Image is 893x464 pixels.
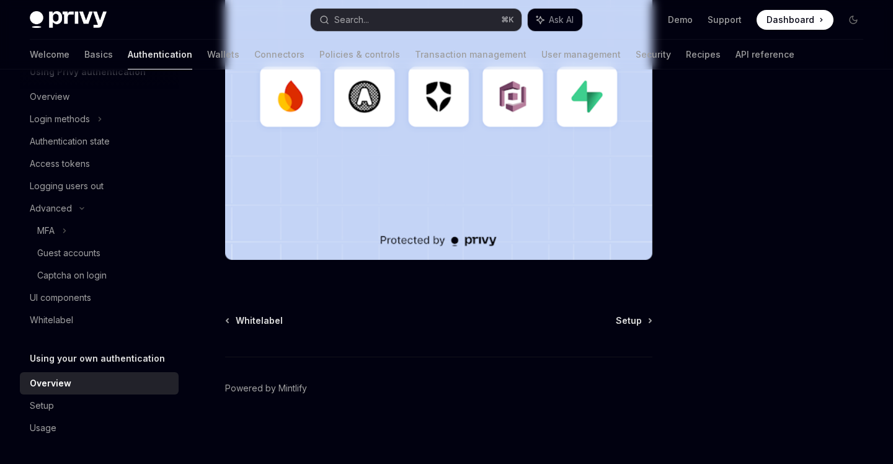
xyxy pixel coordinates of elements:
a: Authentication [128,40,192,69]
h5: Using your own authentication [30,351,165,366]
a: User management [541,40,621,69]
a: Logging users out [20,175,179,197]
a: Demo [668,14,693,26]
button: Toggle dark mode [843,10,863,30]
a: Security [636,40,671,69]
div: Login methods [30,112,90,127]
a: Captcha on login [20,264,179,287]
a: Powered by Mintlify [225,382,307,395]
a: Overview [20,86,179,108]
a: Whitelabel [226,315,283,327]
div: Overview [30,376,71,391]
span: Dashboard [766,14,814,26]
div: Captcha on login [37,268,107,283]
div: Setup [30,398,54,413]
a: Recipes [686,40,721,69]
a: Welcome [30,40,69,69]
a: Setup [20,395,179,417]
a: Guest accounts [20,242,179,264]
div: Advanced [30,201,72,216]
div: Search... [334,12,369,27]
a: Access tokens [20,153,179,175]
span: Ask AI [549,14,574,26]
a: Policies & controls [319,40,400,69]
a: Basics [84,40,113,69]
span: Whitelabel [236,315,283,327]
div: Overview [30,89,69,104]
div: Guest accounts [37,246,100,261]
div: Whitelabel [30,313,73,328]
a: UI components [20,287,179,309]
a: Wallets [207,40,239,69]
a: API reference [735,40,794,69]
a: Transaction management [415,40,526,69]
div: Usage [30,421,56,435]
button: Search...⌘K [311,9,521,31]
a: Connectors [254,40,304,69]
div: Logging users out [30,179,104,194]
a: Usage [20,417,179,439]
span: ⌘ K [501,15,514,25]
span: Setup [616,315,642,327]
a: Setup [616,315,651,327]
a: Whitelabel [20,309,179,331]
div: Access tokens [30,156,90,171]
a: Dashboard [757,10,833,30]
div: UI components [30,290,91,305]
img: dark logo [30,11,107,29]
button: Ask AI [528,9,582,31]
a: Support [708,14,742,26]
a: Overview [20,372,179,395]
div: MFA [37,223,55,238]
a: Authentication state [20,130,179,153]
div: Authentication state [30,134,110,149]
